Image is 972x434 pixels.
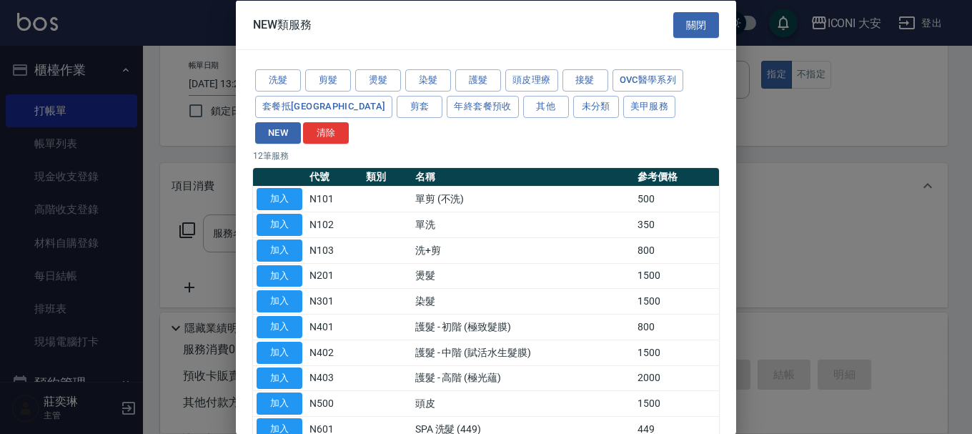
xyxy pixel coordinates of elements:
button: 加入 [257,188,302,210]
td: 護髮 - 初階 (極致髮膜) [412,314,634,340]
td: 500 [634,186,719,212]
td: 800 [634,237,719,263]
td: 單洗 [412,212,634,237]
td: 單剪 (不洗) [412,186,634,212]
th: 類別 [362,168,412,187]
td: 1500 [634,288,719,314]
td: N401 [306,314,362,340]
button: 美甲服務 [623,95,676,117]
button: 頭皮理療 [505,69,558,92]
td: 燙髮 [412,263,634,289]
button: 洗髮 [255,69,301,92]
button: 其他 [523,95,569,117]
button: 年終套餐預收 [447,95,518,117]
td: 1500 [634,340,719,365]
button: 加入 [257,239,302,261]
td: N402 [306,340,362,365]
td: 2000 [634,365,719,391]
button: 套餐抵[GEOGRAPHIC_DATA] [255,95,392,117]
td: 350 [634,212,719,237]
button: 護髮 [455,69,501,92]
button: 接髮 [562,69,608,92]
td: N403 [306,365,362,391]
button: 未分類 [573,95,619,117]
td: 頭皮 [412,390,634,416]
td: 護髮 - 高階 (極光蘊) [412,365,634,391]
td: N103 [306,237,362,263]
button: 加入 [257,316,302,338]
button: 染髮 [405,69,451,92]
td: N201 [306,263,362,289]
td: N101 [306,186,362,212]
td: 1500 [634,263,719,289]
button: 加入 [257,290,302,312]
td: N500 [306,390,362,416]
td: 染髮 [412,288,634,314]
th: 參考價格 [634,168,719,187]
p: 12 筆服務 [253,149,719,162]
button: 剪髮 [305,69,351,92]
button: 加入 [257,265,302,287]
button: 剪套 [397,95,442,117]
button: 燙髮 [355,69,401,92]
button: NEW [255,122,301,144]
button: 加入 [257,341,302,363]
th: 名稱 [412,168,634,187]
th: 代號 [306,168,362,187]
span: NEW類服務 [253,17,312,31]
button: 關閉 [673,11,719,38]
button: ovc醫學系列 [613,69,684,92]
button: 清除 [303,122,349,144]
button: 加入 [257,393,302,415]
td: N301 [306,288,362,314]
td: 800 [634,314,719,340]
button: 加入 [257,214,302,236]
td: 護髮 - 中階 (賦活水生髮膜) [412,340,634,365]
td: 1500 [634,390,719,416]
td: 洗+剪 [412,237,634,263]
button: 加入 [257,367,302,389]
td: N102 [306,212,362,237]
